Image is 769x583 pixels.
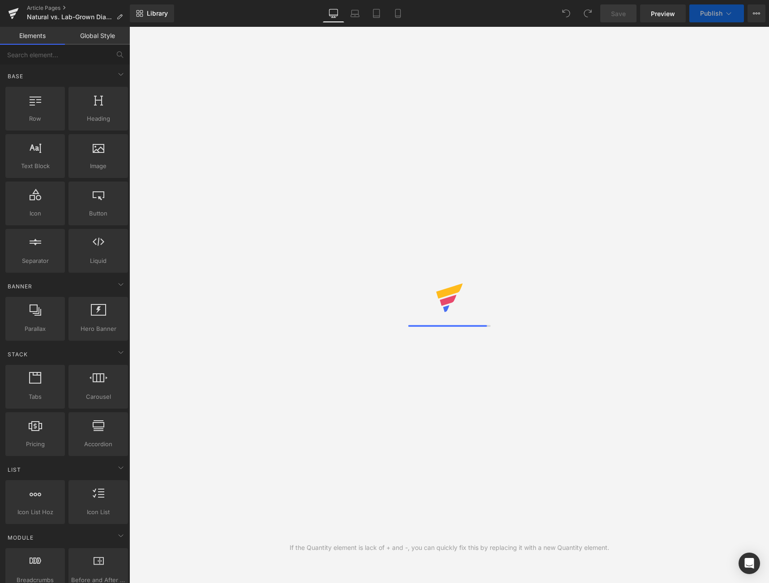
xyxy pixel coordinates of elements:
span: Button [71,209,125,218]
span: Base [7,72,24,80]
span: List [7,465,22,474]
span: Parallax [8,324,62,334]
a: Tablet [366,4,387,22]
a: Preview [640,4,686,22]
button: More [748,4,765,22]
div: Open Intercom Messenger [739,553,760,574]
a: Desktop [323,4,344,22]
a: Mobile [387,4,409,22]
span: Module [7,533,34,542]
a: Laptop [344,4,366,22]
span: Tabs [8,392,62,401]
span: Text Block [8,161,62,171]
span: Publish [700,10,722,17]
span: Hero Banner [71,324,125,334]
span: Library [147,9,168,17]
span: Accordion [71,439,125,449]
span: Carousel [71,392,125,401]
a: Article Pages [27,4,130,12]
span: Preview [651,9,675,18]
button: Publish [689,4,744,22]
span: Pricing [8,439,62,449]
button: Undo [557,4,575,22]
span: Row [8,114,62,123]
button: Redo [579,4,597,22]
span: Liquid [71,256,125,266]
span: Icon List [71,507,125,517]
span: Heading [71,114,125,123]
span: Image [71,161,125,171]
span: Banner [7,282,33,291]
span: Save [611,9,626,18]
span: Icon List Hoz [8,507,62,517]
div: If the Quantity element is lack of + and -, you can quickly fix this by replacing it with a new Q... [290,543,609,553]
span: Icon [8,209,62,218]
a: Global Style [65,27,130,45]
span: Stack [7,350,29,359]
a: New Library [130,4,174,22]
span: Separator [8,256,62,266]
span: Natural vs. Lab-Grown Diamonds: Why We Made Our Choice [27,13,113,21]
